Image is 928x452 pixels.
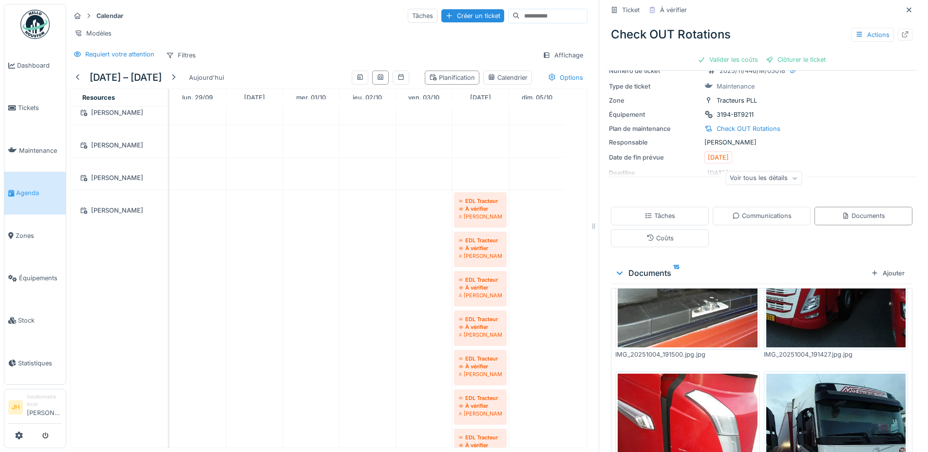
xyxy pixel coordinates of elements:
div: EDL Tracteur [459,276,502,284]
div: À vérifier [459,284,502,291]
div: Gestionnaire local [27,393,62,408]
a: 29 septembre 2025 [180,91,215,104]
div: [PERSON_NAME] [459,213,502,220]
div: À vérifier [459,205,502,213]
sup: 15 [673,267,680,279]
div: [DATE] [708,153,729,162]
div: [PERSON_NAME] [459,410,502,417]
strong: Calendar [93,11,127,20]
div: EDL Tracteur [459,434,502,441]
div: Communications [732,211,792,220]
div: Documents [842,211,885,220]
div: Tracteurs PLL [717,96,757,105]
span: Resources [82,94,115,101]
img: Badge_color-CXgf-gQk.svg [20,10,50,39]
div: Maintenance [717,82,755,91]
div: EDL Tracteur [459,236,502,244]
a: Stock [4,299,66,342]
div: Actions [851,28,894,42]
div: 2025/11/446/M/03018 [720,66,785,75]
div: [PERSON_NAME] [609,138,914,147]
div: Tâches [408,9,437,23]
h5: [DATE] – [DATE] [90,72,162,83]
div: Ajouter [867,267,909,280]
div: À vérifier [459,323,502,331]
span: Agenda [16,188,62,198]
div: Tâches [644,211,675,220]
div: Ticket [622,5,640,15]
div: Check OUT Rotations [717,124,780,133]
div: Clôturer le ticket [762,53,830,66]
div: Numéro de ticket [609,66,701,75]
a: Maintenance [4,129,66,172]
div: Modèles [70,26,116,40]
li: [PERSON_NAME] [27,393,62,421]
div: Planification [429,73,475,82]
div: À vérifier [459,402,502,410]
div: IMG_20251004_191427.jpg.jpg [764,350,909,359]
div: Calendrier [488,73,528,82]
div: Documents [615,267,867,279]
a: 1 octobre 2025 [294,91,328,104]
div: [PERSON_NAME] [76,172,162,184]
div: À vérifier [660,5,687,15]
a: Agenda [4,172,66,214]
div: À vérifier [459,244,502,252]
a: 2 octobre 2025 [350,91,384,104]
div: Aujourd'hui [185,71,228,84]
a: Zones [4,215,66,257]
div: À vérifier [459,362,502,370]
div: Affichage [538,48,587,62]
a: Dashboard [4,44,66,87]
a: 30 septembre 2025 [242,91,267,104]
div: [PERSON_NAME] [459,291,502,299]
div: Plan de maintenance [609,124,701,133]
a: Tickets [4,87,66,129]
div: EDL Tracteur [459,355,502,362]
span: Équipements [19,273,62,283]
a: Équipements [4,257,66,299]
span: Maintenance [19,146,62,155]
div: Options [544,71,587,85]
span: Stock [18,316,62,325]
div: Valider les coûts [694,53,762,66]
a: 3 octobre 2025 [406,91,442,104]
div: [PERSON_NAME] [459,252,502,260]
div: [PERSON_NAME] [459,331,502,339]
div: Équipement [609,110,701,119]
div: Créer un ticket [441,9,504,22]
div: 3194-BT9211 [717,110,754,119]
div: Responsable [609,138,701,147]
li: JH [8,400,23,415]
div: Zone [609,96,701,105]
a: 4 octobre 2025 [468,91,493,104]
div: [PERSON_NAME] [459,370,502,378]
div: EDL Tracteur [459,197,502,205]
div: IMG_20251004_191500.jpg.jpg [615,350,760,359]
div: EDL Tracteur [459,394,502,402]
div: Filtres [162,48,200,62]
a: 5 octobre 2025 [519,91,555,104]
a: Statistiques [4,342,66,384]
span: Tickets [18,103,62,112]
span: Dashboard [17,61,62,70]
div: EDL Tracteur [459,315,502,323]
div: À vérifier [459,441,502,449]
div: Voir tous les détails [725,171,802,185]
div: [PERSON_NAME] [76,204,162,217]
div: [PERSON_NAME] [76,139,162,151]
span: Zones [16,231,62,240]
div: [PERSON_NAME] [76,107,162,119]
span: Statistiques [18,359,62,368]
div: Requiert votre attention [85,50,154,59]
div: Type de ticket [609,82,701,91]
div: Check OUT Rotations [607,22,916,47]
div: Date de fin prévue [609,153,701,162]
div: Coûts [646,234,674,243]
a: JH Gestionnaire local[PERSON_NAME] [8,393,62,424]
